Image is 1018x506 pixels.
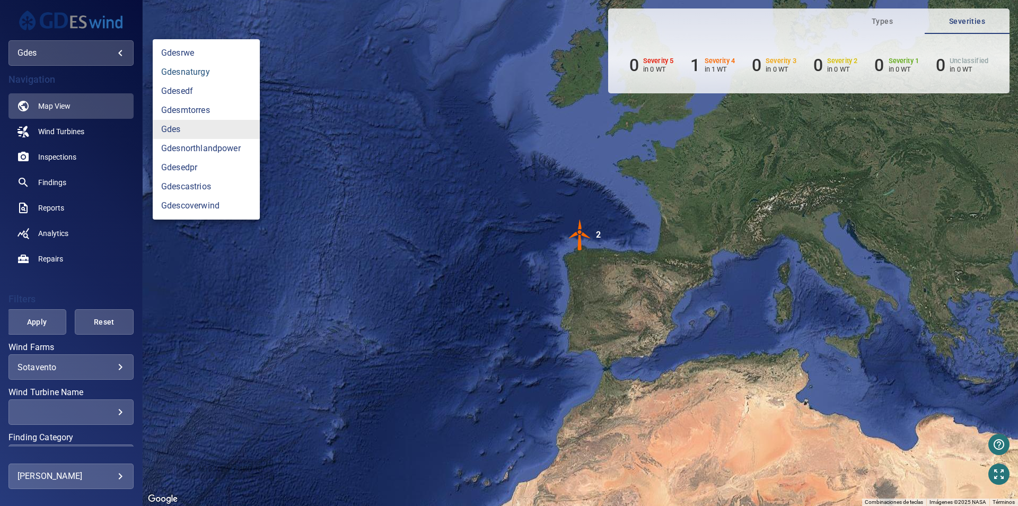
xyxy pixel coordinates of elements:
[153,139,260,158] a: gdesnorthlandpower
[153,196,260,215] a: gdescoverwind
[153,63,260,82] a: gdesnaturgy
[153,101,260,120] a: gdesmtorres
[153,43,260,63] a: gdesrwe
[153,82,260,101] a: gdesedf
[153,120,260,139] a: gdes
[153,177,260,196] a: gdescastrios
[153,158,260,177] a: gdesedpr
